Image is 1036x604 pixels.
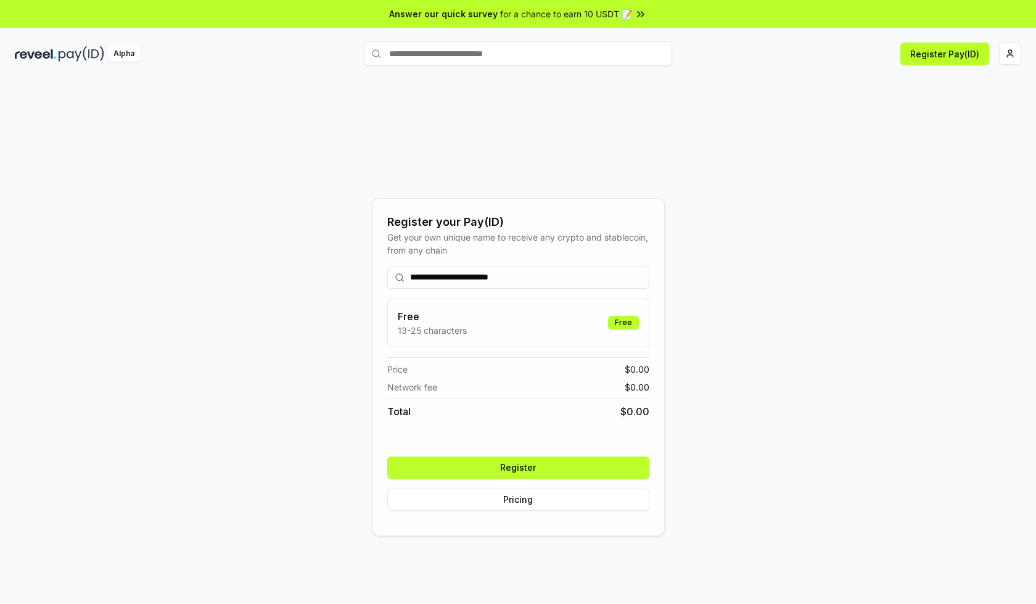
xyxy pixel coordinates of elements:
img: reveel_dark [15,46,56,62]
span: $ 0.00 [620,404,649,419]
div: Register your Pay(ID) [387,213,649,231]
span: Price [387,363,408,376]
span: $ 0.00 [625,381,649,394]
button: Register Pay(ID) [900,43,989,65]
h3: Free [398,309,467,324]
img: pay_id [59,46,104,62]
button: Register [387,457,649,479]
div: Alpha [107,46,141,62]
span: Answer our quick survey [389,7,498,20]
div: Get your own unique name to receive any crypto and stablecoin, from any chain [387,231,649,257]
span: for a chance to earn 10 USDT 📝 [500,7,632,20]
p: 13-25 characters [398,324,467,337]
div: Free [608,316,639,329]
span: Total [387,404,411,419]
span: $ 0.00 [625,363,649,376]
button: Pricing [387,489,649,511]
span: Network fee [387,381,437,394]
